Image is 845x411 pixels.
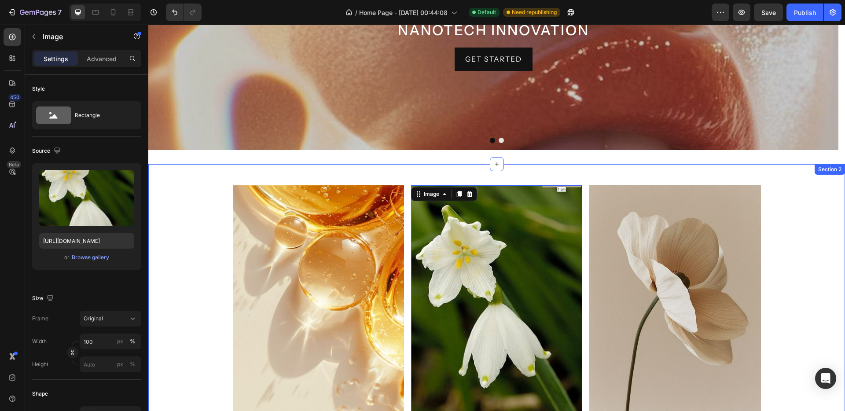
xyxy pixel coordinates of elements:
div: % [130,338,135,345]
button: % [115,359,125,370]
label: Width [32,338,47,345]
div: px [117,338,123,345]
p: Advanced [87,54,117,63]
button: Browse gallery [71,253,110,262]
span: Default [478,8,496,16]
button: px [127,359,138,370]
span: Save [761,9,776,16]
iframe: To enrich screen reader interactions, please activate Accessibility in Grammarly extension settings [148,25,845,411]
div: Rectangle [75,105,129,125]
div: Image [274,165,293,173]
div: px [117,360,123,368]
button: Dot [350,113,356,118]
p: Settings [44,54,68,63]
button: px [127,336,138,347]
div: Get started [317,28,374,41]
img: gempages_560738401595163429-128bdde6-5a81-4301-b2b0-2c08aed3f46e.jpg [84,161,256,389]
div: Publish [794,8,816,17]
button: 7 [4,4,66,21]
p: 7 [58,7,62,18]
span: Home Page - [DATE] 00:44:08 [359,8,448,17]
div: 450 [8,94,21,101]
input: px% [80,334,141,349]
input: px% [80,356,141,372]
input: https://example.com/image.jpg [39,233,134,249]
div: Source [32,145,62,157]
button: Publish [786,4,823,21]
span: / [355,8,357,17]
img: gempages_560738401595163429-ec6e64a0-ce13-4471-b802-4aa8038618c1.jpg [441,161,612,388]
div: Style [32,85,45,93]
div: Browse gallery [72,253,109,261]
div: Shape [32,390,48,398]
button: Dot [342,113,347,118]
div: Section 2 [668,141,695,149]
span: Original [84,315,103,323]
button: % [115,336,125,347]
div: % [130,360,135,368]
img: gempages_560738401595163429-fc2112b3-e89d-4ce4-9df4-86678a1b37e7.jpg [263,161,434,389]
span: Need republishing [512,8,557,16]
button: Save [754,4,783,21]
label: Frame [32,315,48,323]
img: preview-image [39,170,134,226]
div: Open Intercom Messenger [815,368,836,389]
div: Size [32,293,55,305]
label: Height [32,360,48,368]
p: Image [43,31,118,42]
div: Beta [7,161,21,168]
div: Undo/Redo [166,4,202,21]
span: or [64,252,70,263]
button: Original [80,311,141,327]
